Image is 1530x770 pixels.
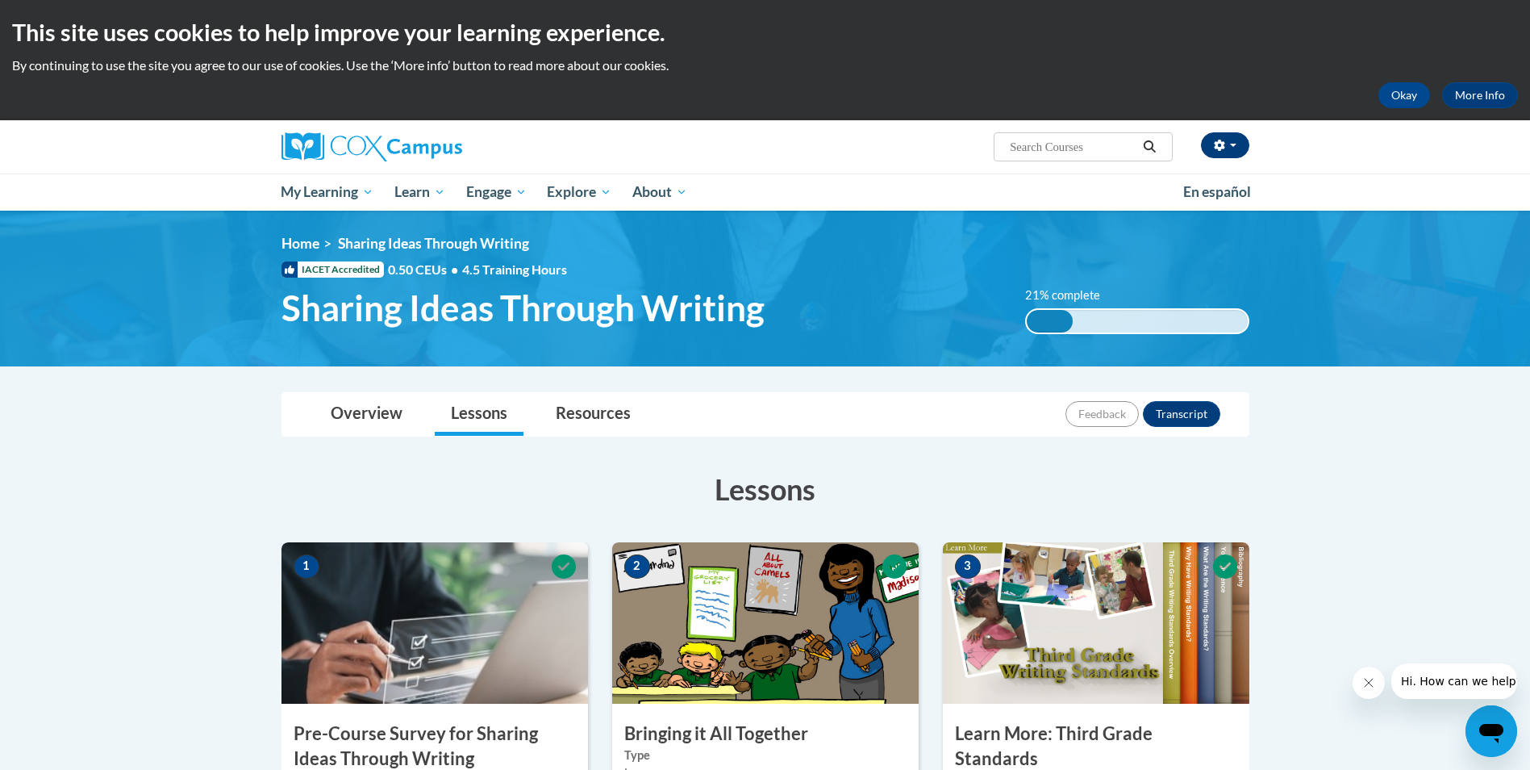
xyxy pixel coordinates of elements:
[281,182,373,202] span: My Learning
[281,262,384,278] span: IACET Accredited
[622,174,698,211] a: About
[466,182,527,202] span: Engage
[384,174,456,211] a: Learn
[624,554,650,579] span: 2
[388,261,462,278] span: 0.50 CEUs
[612,722,919,747] h3: Bringing it All Together
[281,287,765,329] span: Sharing Ideas Through Writing
[612,542,919,704] img: Course Image
[281,132,588,161] a: Cox Campus
[1143,401,1220,427] button: Transcript
[632,182,687,202] span: About
[1008,137,1137,157] input: Search Courses
[271,174,385,211] a: My Learning
[1465,705,1517,757] iframe: Button to launch messaging window
[462,262,567,277] span: 4.5 Training Hours
[1378,82,1430,108] button: Okay
[547,182,611,202] span: Explore
[624,747,907,764] label: Type
[315,393,419,436] a: Overview
[1027,310,1073,333] div: 21% complete
[12,56,1518,74] p: By continuing to use the site you agree to our use of cookies. Use the ‘More info’ button to read...
[456,174,537,211] a: Engage
[540,393,647,436] a: Resources
[1201,132,1249,158] button: Account Settings
[338,235,529,252] span: Sharing Ideas Through Writing
[294,554,319,579] span: 1
[955,554,981,579] span: 3
[1065,401,1139,427] button: Feedback
[281,542,588,704] img: Course Image
[1442,82,1518,108] a: More Info
[1173,175,1261,209] a: En español
[12,16,1518,48] h2: This site uses cookies to help improve your learning experience.
[943,542,1249,704] img: Course Image
[1183,183,1251,200] span: En español
[536,174,622,211] a: Explore
[1137,137,1161,157] button: Search
[394,182,445,202] span: Learn
[281,469,1249,509] h3: Lessons
[1353,667,1385,699] iframe: Close message
[1025,287,1118,304] label: 21% complete
[257,174,1274,211] div: Main menu
[435,393,523,436] a: Lessons
[451,262,458,277] span: •
[281,132,462,161] img: Cox Campus
[10,11,131,24] span: Hi. How can we help?
[281,235,319,252] a: Home
[1391,663,1517,699] iframe: Message from company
